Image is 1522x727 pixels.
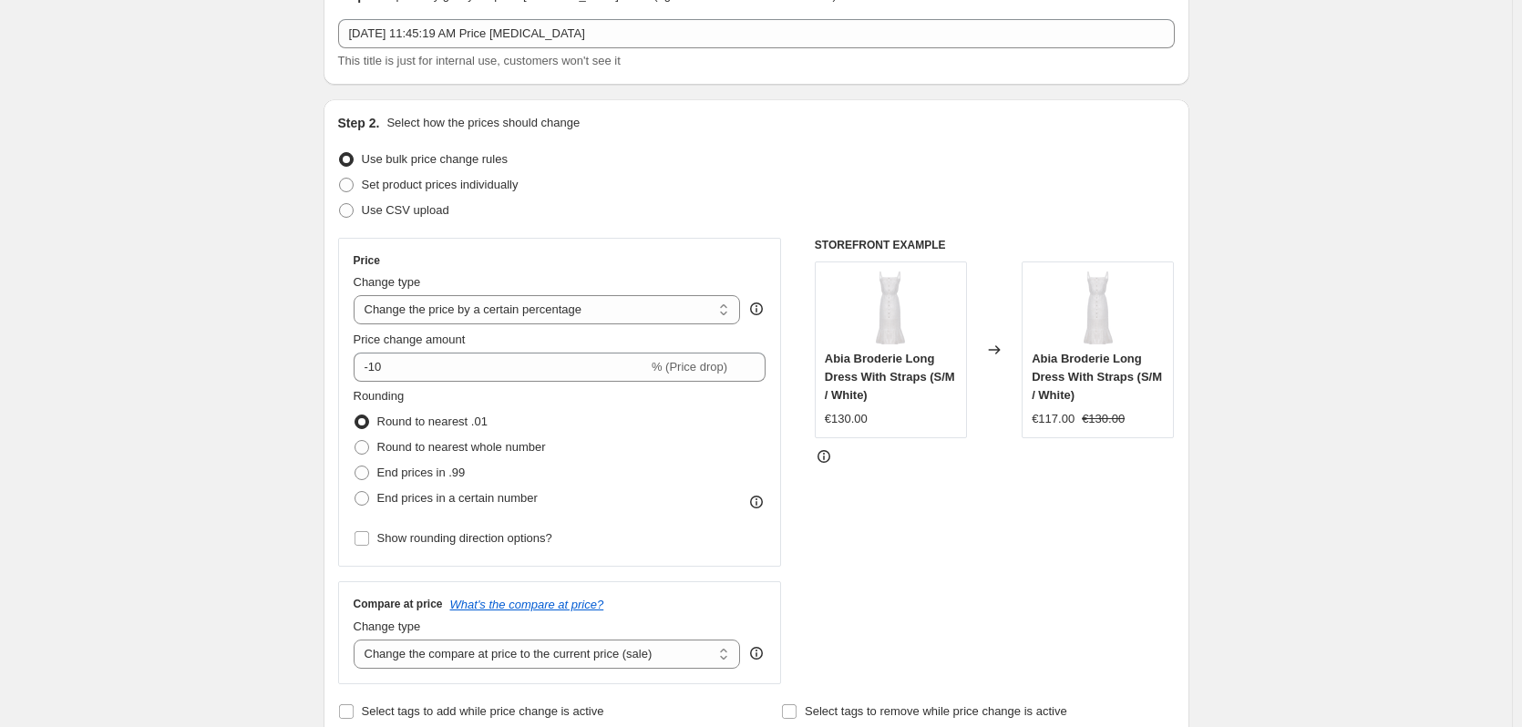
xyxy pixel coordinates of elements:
span: Select tags to add while price change is active [362,704,604,718]
h3: Price [354,253,380,268]
span: Rounding [354,389,405,403]
img: dress-apoella-abia-broderie-long-dress-with-straps-apoella-32822043541665_80x.png [854,271,927,344]
button: What's the compare at price? [450,598,604,611]
span: Change type [354,619,421,633]
span: Round to nearest whole number [377,440,546,454]
div: help [747,300,766,318]
div: help [747,644,766,662]
span: % (Price drop) [652,360,727,374]
span: Use bulk price change rules [362,152,508,166]
strike: €130.00 [1082,410,1125,428]
span: Round to nearest .01 [377,415,488,428]
div: €130.00 [825,410,868,428]
span: Select tags to remove while price change is active [805,704,1067,718]
h6: STOREFRONT EXAMPLE [815,238,1175,252]
input: -15 [354,353,648,382]
span: End prices in a certain number [377,491,538,505]
span: Abia Broderie Long Dress With Straps (S/M / White) [825,352,955,402]
input: 30% off holiday sale [338,19,1175,48]
span: Set product prices individually [362,178,519,191]
div: €117.00 [1032,410,1075,428]
h3: Compare at price [354,597,443,611]
img: dress-apoella-abia-broderie-long-dress-with-straps-apoella-32822043541665_80x.png [1062,271,1135,344]
span: Price change amount [354,333,466,346]
h2: Step 2. [338,114,380,132]
span: Use CSV upload [362,203,449,217]
span: This title is just for internal use, customers won't see it [338,54,621,67]
span: End prices in .99 [377,466,466,479]
p: Select how the prices should change [386,114,580,132]
span: Change type [354,275,421,289]
span: Abia Broderie Long Dress With Straps (S/M / White) [1032,352,1162,402]
span: Show rounding direction options? [377,531,552,545]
